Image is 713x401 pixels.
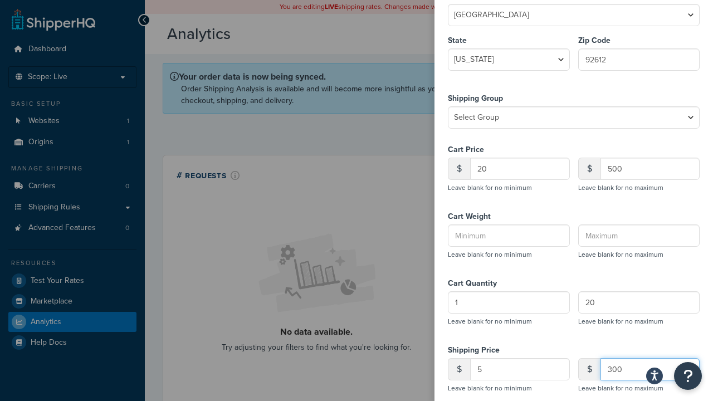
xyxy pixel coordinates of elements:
p: Leave blank for no minimum [448,180,570,195]
input: Maximum [600,358,700,380]
div: $ [448,158,470,180]
input: Maximum [600,158,700,180]
div: $ [578,358,600,380]
p: Leave blank for no maximum [578,314,700,329]
p: Leave blank for no minimum [448,380,570,396]
input: Maximum [578,224,700,247]
p: Leave blank for no maximum [578,247,700,262]
p: Leave blank for no minimum [448,314,570,329]
input: Minimum [448,291,570,314]
button: Open Resource Center [674,362,702,390]
label: Shipping Group [448,91,700,106]
input: Maximum [578,291,700,314]
input: All [578,48,700,71]
input: Minimum [470,158,570,180]
input: Minimum [448,224,570,247]
label: Cart Quantity [448,276,570,291]
label: Zip Code [578,33,700,48]
p: Leave blank for no maximum [578,180,700,195]
p: Leave blank for no maximum [578,380,700,396]
input: Minimum [470,358,570,380]
p: Leave blank for no minimum [448,247,570,262]
div: $ [448,358,470,380]
div: $ [578,158,600,180]
label: Shipping Price [448,343,570,358]
label: State [448,33,570,48]
label: Cart Price [448,142,570,158]
label: Cart Weight [448,209,570,224]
